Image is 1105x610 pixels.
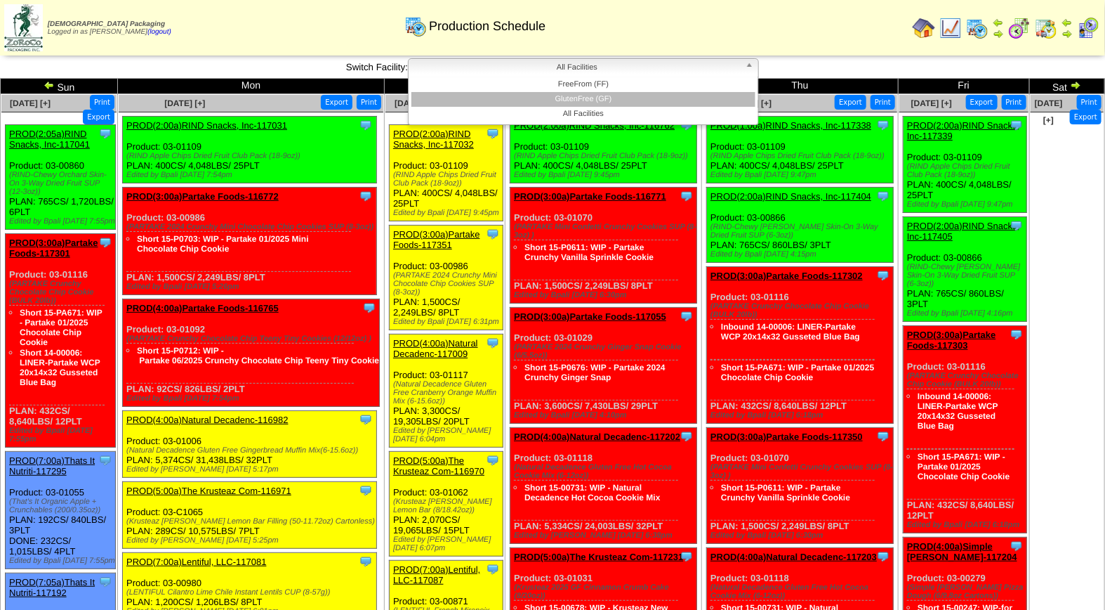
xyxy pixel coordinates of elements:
[321,95,352,110] button: Export
[9,217,115,226] div: Edited by Bpali [DATE] 7:55pm
[707,428,894,544] div: Product: 03-01070 PLAN: 1,500CS / 2,249LBS / 8PLT
[876,550,890,564] img: Tooltip
[9,427,115,443] div: Edited by Bpali [DATE] 7:55pm
[9,455,95,476] a: PROD(7:00a)Thats It Nutriti-117295
[510,428,697,544] div: Product: 03-01118 PLAN: 5,334CS / 24,003LBS / 32PLT
[429,19,545,34] span: Production Schedule
[876,429,890,443] img: Tooltip
[126,415,289,425] a: PROD(4:00a)Natural Decadenc-116982
[993,28,1004,39] img: arrowright.gif
[911,98,952,108] a: [DATE] [+]
[1070,110,1101,124] button: Export
[486,227,500,241] img: Tooltip
[393,564,480,585] a: PROD(7:00a)Lentiful, LLC-117087
[1035,17,1057,39] img: calendarinout.gif
[904,326,1027,533] div: Product: 03-01116 PLAN: 432CS / 8,640LBS / 12PLT
[1077,17,1099,39] img: calendarcustomer.gif
[390,125,503,221] div: Product: 03-01109 PLAN: 400CS / 4,048LBS / 25PLT
[680,189,694,203] img: Tooltip
[126,171,376,179] div: Edited by Bpali [DATE] 7:54pm
[907,583,1026,600] div: (Simple [PERSON_NAME] Pizza Dough (6/9.8oz Cartons))
[710,120,871,131] a: PROD(1:00a)RIND Snacks, Inc-117338
[680,429,694,443] img: Tooltip
[514,531,696,540] div: Edited by [PERSON_NAME] [DATE] 6:38pm
[414,59,740,76] span: All Facilities
[514,223,696,240] div: (PARTAKE Mini Confetti Crunchy Cookies SUP (8‐3oz) )
[486,126,500,141] img: Tooltip
[710,171,893,179] div: Edited by Bpali [DATE] 9:47pm
[1002,95,1026,110] button: Print
[123,299,380,407] div: Product: 03-01092 PLAN: 92CS / 826LBS / 2PLT
[359,118,373,132] img: Tooltip
[9,238,98,259] a: PROD(3:00a)Partake Foods-117301
[390,335,503,448] div: Product: 03-01117 PLAN: 3,300CS / 19,305LBS / 20PLT
[707,188,894,263] div: Product: 03-00866 PLAN: 765CS / 860LBS / 3PLT
[98,126,112,141] img: Tooltip
[907,221,1019,242] a: PROD(2:00a)RIND Snacks, Inc-117405
[1061,17,1073,28] img: arrowleft.gif
[514,431,680,442] a: PROD(4:00a)Natural Decadenc-117202
[357,95,381,110] button: Print
[137,234,309,254] a: Short 15-P0703: WIP - Partake 01/2025 Mini Chocolate Chip Cookie
[395,98,435,108] a: [DATE] [+]
[524,363,666,382] a: Short 15-P0676: WIP - Partake 2024 Crunchy Ginger Snap
[510,308,697,424] div: Product: 03-01029 PLAN: 3,600CS / 7,430LBS / 29PLT
[126,223,376,231] div: (PARTAKE 2024 Crunchy Mini Chocolate Chip Cookies SUP (8-3oz))
[907,541,1017,562] a: PROD(4:00a)Simple [PERSON_NAME]-117204
[98,453,112,467] img: Tooltip
[98,235,112,249] img: Tooltip
[514,552,683,562] a: PROD(5:00a)The Krusteaz Com-117231
[721,363,874,382] a: Short 15-PA671: WIP - Partake 01/2025 Chocolate Chip Cookie
[44,79,55,91] img: arrowleft.gif
[126,335,379,343] div: (PARTAKE Crunchy Chocolate Chip Teeny Tiny Cookies (12/12oz) )
[871,95,895,110] button: Print
[966,17,988,39] img: calendarprod.gif
[9,280,115,305] div: (PARTAKE Crunchy Chocolate Chip Cookie (BULK 20lb))
[6,234,116,448] div: Product: 03-01116 PLAN: 432CS / 8,640LBS / 12PLT
[710,463,893,480] div: (PARTAKE Mini Confetti Crunchy Cookies SUP (8‐3oz) )
[1029,79,1104,94] td: Sat
[393,229,480,250] a: PROD(3:00a)Partake Foods-117351
[9,557,115,565] div: Edited by Bpali [DATE] 7:55pm
[918,452,1010,481] a: Short 15-PA671: WIP - Partake 01/2025 Chocolate Chip Cookie
[359,413,373,427] img: Tooltip
[918,391,998,431] a: Inbound 14-00006: LINER-Partake WCP 20x14x32 Gusseted Blue Bag
[359,554,373,569] img: Tooltip
[48,20,165,28] span: [DEMOGRAPHIC_DATA] Packaging
[510,188,697,304] div: Product: 03-01070 PLAN: 1,500CS / 2,249LBS / 8PLT
[9,498,115,514] div: (That's It Organic Apple + Crunchables (200/0.35oz))
[411,92,755,107] li: GlutenFree (GF)
[710,531,893,540] div: Edited by Bpali [DATE] 6:30pm
[680,550,694,564] img: Tooltip
[907,120,1019,141] a: PROD(2:00a)RIND Snacks, Inc-117339
[710,271,863,281] a: PROD(3:00a)Partake Foods-117302
[710,152,893,160] div: (RIND Apple Chips Dried Fruit Club Pack (18-9oz))
[1010,219,1024,233] img: Tooltip
[966,95,998,110] button: Export
[939,17,962,39] img: line_graph.gif
[20,308,102,347] a: Short 15-PA671: WIP - Partake 01/2025 Chocolate Chip Cookie
[123,482,377,549] div: Product: 03-C1065 PLAN: 289CS / 10,575LBS / 7PLT
[126,303,279,313] a: PROD(4:00a)Partake Foods-116765
[514,411,696,420] div: Edited by Bpali [DATE] 4:10pm
[126,283,376,291] div: Edited by Bpali [DATE] 5:26pm
[721,483,850,502] a: Short 15-P0611: WIP - Partake Crunchy Vanilla Sprinkle Cookie
[9,129,90,150] a: PROD(2:05a)RIND Snacks, Inc-117041
[118,79,385,94] td: Mon
[83,110,114,124] button: Export
[393,455,484,476] a: PROD(5:00a)The Krusteaz Com-116970
[90,95,114,110] button: Print
[1010,118,1024,132] img: Tooltip
[126,588,376,597] div: (LENTIFUL Cilantro Lime Chile Instant Lentils CUP (8-57g))
[907,200,1026,209] div: Edited by Bpali [DATE] 9:47pm
[98,575,112,589] img: Tooltip
[126,486,291,496] a: PROD(5:00a)The Krusteaz Com-116971
[835,95,866,110] button: Export
[393,271,503,297] div: (PARTAKE 2024 Crunchy Mini Chocolate Chip Cookies SUP (8-3oz))
[164,98,205,108] a: [DATE] [+]
[393,536,503,552] div: Edited by [PERSON_NAME] [DATE] 6:07pm
[393,380,503,405] div: (Natural Decadence Gluten Free Cranberry Orange Muffin Mix (6-15.6oz))
[710,223,893,240] div: (RIND-Chewy [PERSON_NAME] Skin-On 3-Way Dried Fruit SUP (6-3oz))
